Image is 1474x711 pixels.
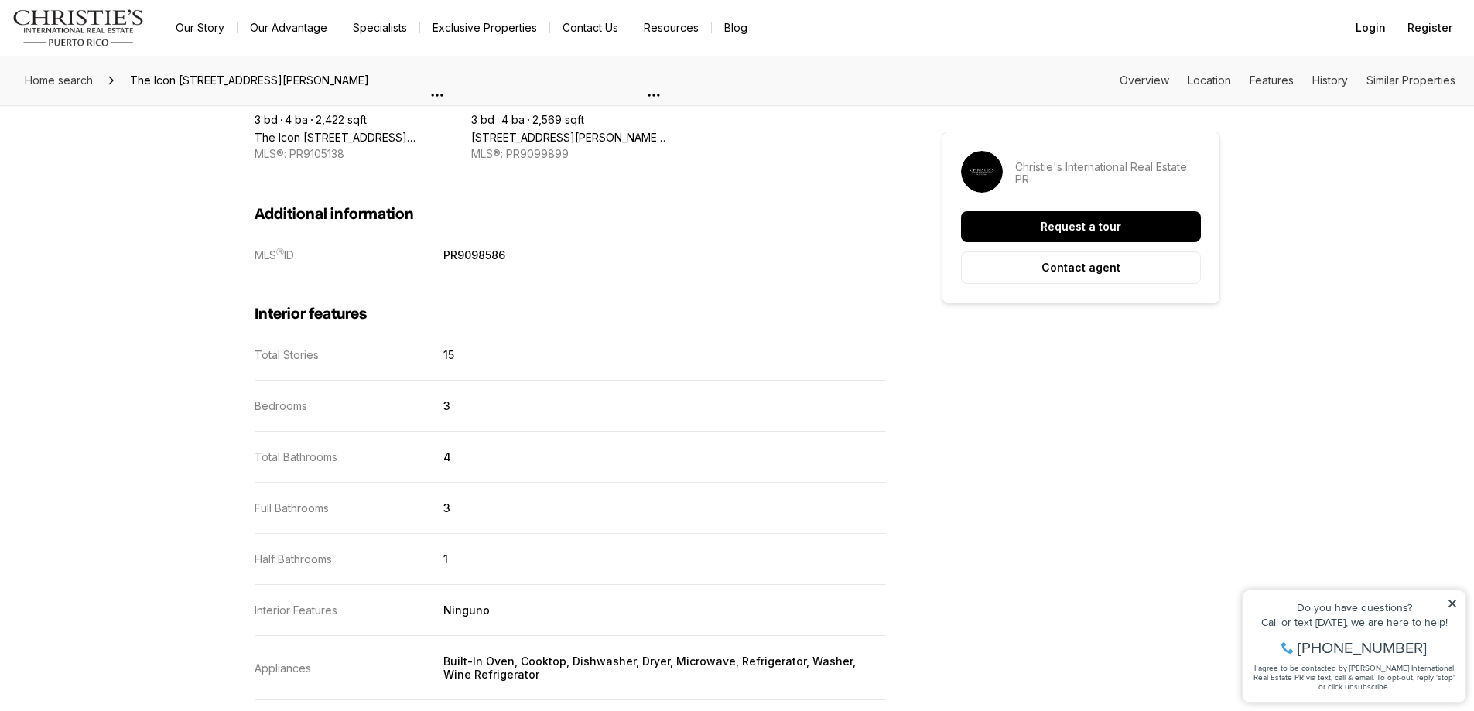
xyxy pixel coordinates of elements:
[1120,74,1455,87] nav: Page section menu
[163,17,237,39] a: Our Story
[1398,12,1462,43] button: Register
[255,131,453,144] a: The Icon 1120 ASHFORD AVE #702, SAN JUAN PR, 00907
[712,17,760,39] a: Blog
[631,17,711,39] a: Resources
[443,399,450,412] p: 3
[550,17,631,39] button: Contact Us
[443,501,450,514] p: 3
[19,95,221,125] span: I agree to be contacted by [PERSON_NAME] International Real Estate PR via text, call & email. To ...
[443,450,451,463] p: 4
[443,552,448,566] p: 1
[1356,22,1386,34] span: Login
[340,17,419,39] a: Specialists
[255,399,307,412] p: Bedrooms
[19,68,99,93] a: Home search
[1041,261,1120,274] p: Contact agent
[238,17,340,39] a: Our Advantage
[1407,22,1452,34] span: Register
[276,247,284,256] span: Ⓡ
[255,552,332,566] p: Half Bathrooms
[255,348,319,361] p: Total Stories
[443,348,454,361] p: 15
[25,73,93,87] span: Home search
[443,655,856,681] p: Built-In Oven, Cooktop, Dishwasher, Dryer, Microwave, Refrigerator, Washer, Wine Refrigerator
[255,450,337,463] p: Total Bathrooms
[124,68,375,93] span: The Icon [STREET_ADDRESS][PERSON_NAME]
[255,305,886,323] h3: Interior features
[1015,161,1201,186] p: Christie's International Real Estate PR
[638,80,669,111] button: Property options
[1366,73,1455,87] a: Skip to: Similar Properties
[471,131,669,144] a: 1350 WILSON AVENUE #2-W, SAN JUAN PR, 00907
[443,603,490,617] p: Ninguno
[961,211,1201,242] button: Request a tour
[420,17,549,39] a: Exclusive Properties
[1041,220,1121,233] p: Request a tour
[443,248,505,261] p: PR9098586
[1188,73,1231,87] a: Skip to: Location
[422,80,453,111] button: Property options
[255,603,337,617] p: Interior Features
[63,73,193,88] span: [PHONE_NUMBER]
[1346,12,1395,43] button: Login
[16,35,224,46] div: Do you have questions?
[961,251,1201,284] button: Contact agent
[1120,73,1169,87] a: Skip to: Overview
[255,661,311,675] p: Appliances
[1250,73,1294,87] a: Skip to: Features
[16,50,224,60] div: Call or text [DATE], we are here to help!
[255,248,294,261] p: MLS ID
[12,9,145,46] img: logo
[255,501,329,514] p: Full Bathrooms
[255,205,886,224] h3: Additional information
[1312,73,1348,87] a: Skip to: History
